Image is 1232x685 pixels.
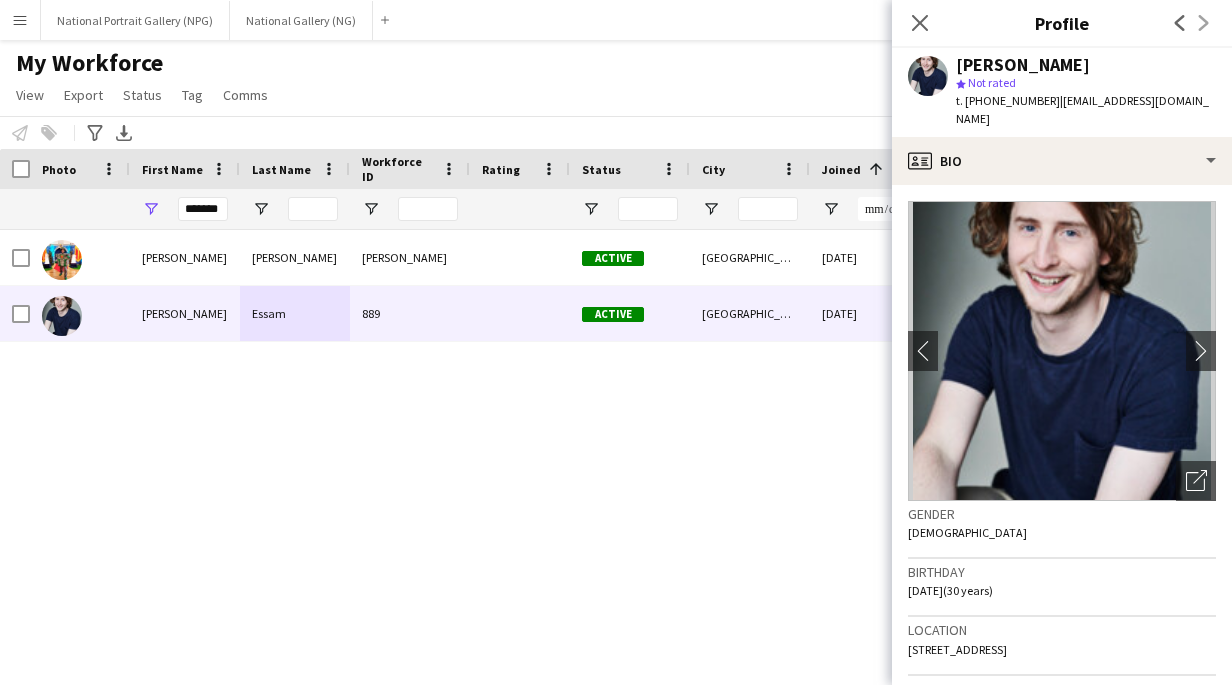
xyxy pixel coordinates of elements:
input: Workforce ID Filter Input [398,197,458,221]
span: Photo [42,162,76,177]
div: [PERSON_NAME] [956,56,1090,74]
button: Open Filter Menu [582,200,600,218]
input: Status Filter Input [618,197,678,221]
span: | [EMAIL_ADDRESS][DOMAIN_NAME] [956,93,1209,126]
button: Open Filter Menu [252,200,270,218]
button: Open Filter Menu [362,200,380,218]
span: Active [582,251,644,266]
span: City [702,162,725,177]
h3: Profile [892,10,1232,36]
span: Workforce ID [362,154,434,184]
span: Export [64,86,103,104]
span: Status [123,86,162,104]
app-action-btn: Export XLSX [112,121,136,145]
span: Joined [822,162,861,177]
span: Tag [182,86,203,104]
span: Active [582,307,644,322]
div: [PERSON_NAME] [130,286,240,341]
input: Last Name Filter Input [288,197,338,221]
img: Cameron Essam [42,296,82,336]
span: t. [PHONE_NUMBER] [956,93,1060,108]
span: First Name [142,162,203,177]
div: Bio [892,137,1232,185]
div: [PERSON_NAME] [240,230,350,285]
span: Rating [482,162,520,177]
input: First Name Filter Input [178,197,228,221]
button: National Gallery (NG) [230,1,373,40]
div: Essam [240,286,350,341]
span: [DEMOGRAPHIC_DATA] [908,525,1027,540]
div: Open photos pop-in [1176,461,1216,501]
span: Status [582,162,621,177]
button: National Portrait Gallery (NPG) [41,1,230,40]
button: Open Filter Menu [142,200,160,218]
span: [DATE] (30 years) [908,583,993,598]
a: Tag [174,82,211,108]
div: [PERSON_NAME] [130,230,240,285]
button: Open Filter Menu [822,200,840,218]
input: City Filter Input [738,197,798,221]
span: Last Name [252,162,311,177]
div: 889 [350,286,470,341]
span: Not rated [968,75,1016,90]
a: Export [56,82,111,108]
button: Open Filter Menu [702,200,720,218]
span: [STREET_ADDRESS] [908,642,1007,657]
div: [DATE] [810,286,930,341]
a: View [8,82,52,108]
div: [GEOGRAPHIC_DATA] [690,230,810,285]
span: My Workforce [16,48,163,78]
h3: Birthday [908,563,1216,581]
h3: Gender [908,505,1216,523]
img: Crew avatar or photo [908,201,1216,501]
h3: Location [908,621,1216,639]
div: [DATE] [810,230,930,285]
div: [PERSON_NAME] [350,230,470,285]
a: Status [115,82,170,108]
span: View [16,86,44,104]
div: [GEOGRAPHIC_DATA] [690,286,810,341]
app-action-btn: Advanced filters [83,121,107,145]
span: Comms [223,86,268,104]
input: Joined Filter Input [858,197,918,221]
img: Cameron Harle [42,240,82,280]
a: Comms [215,82,276,108]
